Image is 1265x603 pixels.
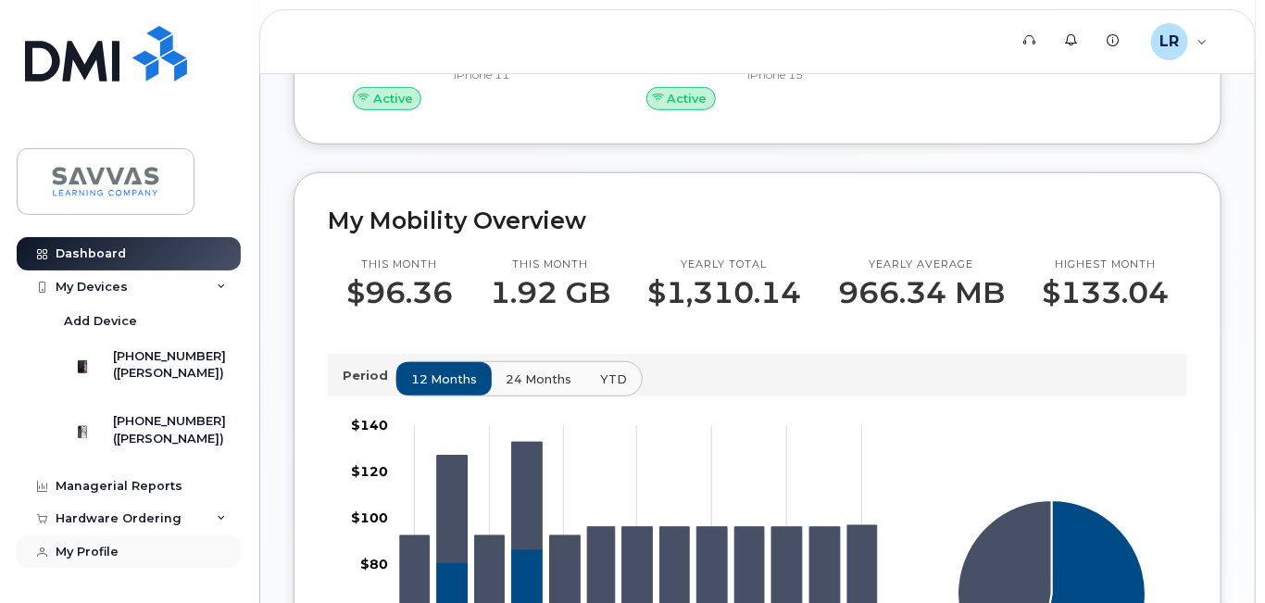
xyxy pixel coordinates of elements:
[351,417,388,433] tspan: $140
[506,371,571,388] span: 24 months
[360,556,388,572] tspan: $80
[346,276,453,309] p: $96.36
[346,258,453,272] p: This month
[351,509,388,526] tspan: $100
[1042,276,1169,309] p: $133.04
[328,207,1187,234] h2: My Mobility Overview
[1159,31,1179,53] span: LR
[490,276,610,309] p: 1.92 GB
[1042,258,1169,272] p: Highest month
[343,367,395,384] p: Period
[454,67,592,82] div: iPhone 11
[838,276,1005,309] p: 966.34 MB
[1184,522,1251,589] iframe: Messenger Launcher
[351,463,388,480] tspan: $120
[373,90,413,107] span: Active
[600,371,627,388] span: YTD
[668,90,708,107] span: Active
[747,67,885,82] div: iPhone 15
[647,276,801,309] p: $1,310.14
[838,258,1005,272] p: Yearly average
[647,258,801,272] p: Yearly total
[490,258,610,272] p: This month
[1138,23,1221,60] div: Lisa Riebe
